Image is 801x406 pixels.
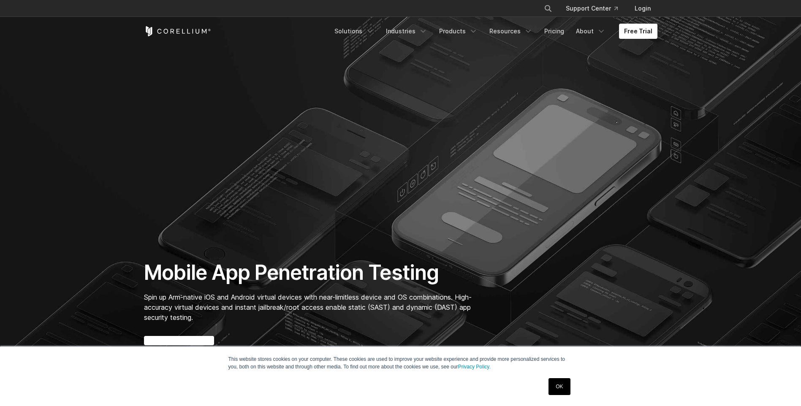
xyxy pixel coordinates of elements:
[458,364,491,370] a: Privacy Policy.
[381,24,432,39] a: Industries
[540,1,556,16] button: Search
[434,24,483,39] a: Products
[484,24,538,39] a: Resources
[144,26,211,36] a: Corellium Home
[329,24,657,39] div: Navigation Menu
[534,1,657,16] div: Navigation Menu
[619,24,657,39] a: Free Trial
[539,24,569,39] a: Pricing
[559,1,625,16] a: Support Center
[144,260,481,285] h1: Mobile App Penetration Testing
[571,24,611,39] a: About
[144,293,472,322] span: Spin up Arm-native iOS and Android virtual devices with near-limitless device and OS combinations...
[228,355,573,371] p: This website stores cookies on your computer. These cookies are used to improve your website expe...
[548,378,570,395] a: OK
[628,1,657,16] a: Login
[329,24,379,39] a: Solutions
